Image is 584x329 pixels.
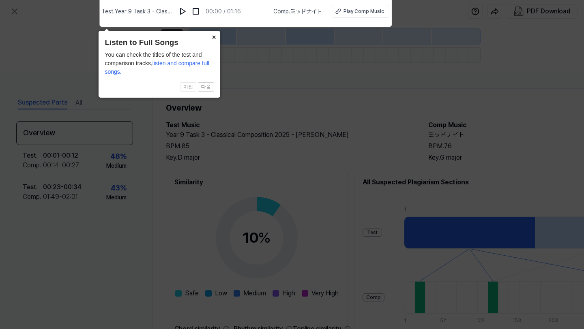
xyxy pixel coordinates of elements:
[102,7,173,16] span: Test . Year 9 Task 3 - Classical Composition 2025 - [PERSON_NAME]
[207,31,220,42] button: Close
[179,7,187,15] img: play
[105,60,209,75] span: listen and compare full songs.
[273,7,322,16] span: Comp . ミッドナイト
[198,82,214,92] button: 다음
[105,37,214,49] header: Listen to Full Songs
[105,51,214,76] div: You can check the titles of the test and comparison tracks,
[206,7,241,16] div: 00:00 / 01:16
[332,5,389,18] button: Play Comp Music
[344,8,384,15] div: Play Comp Music
[192,7,200,15] img: stop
